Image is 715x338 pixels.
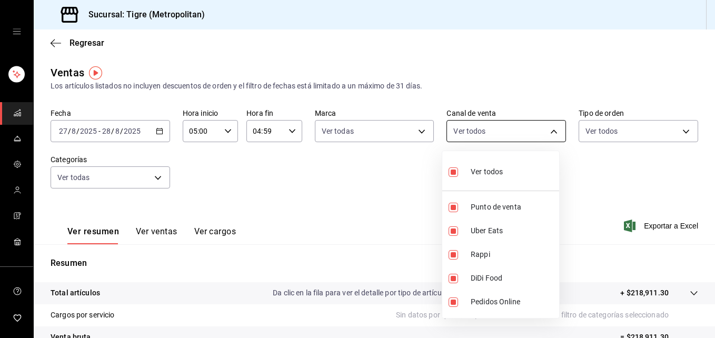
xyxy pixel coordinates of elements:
span: Pedidos Online [471,296,555,307]
span: Ver todos [471,166,503,177]
img: Tooltip marker [89,66,102,79]
span: Punto de venta [471,202,555,213]
span: Rappi [471,249,555,260]
span: DiDi Food [471,273,555,284]
span: Uber Eats [471,225,555,236]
